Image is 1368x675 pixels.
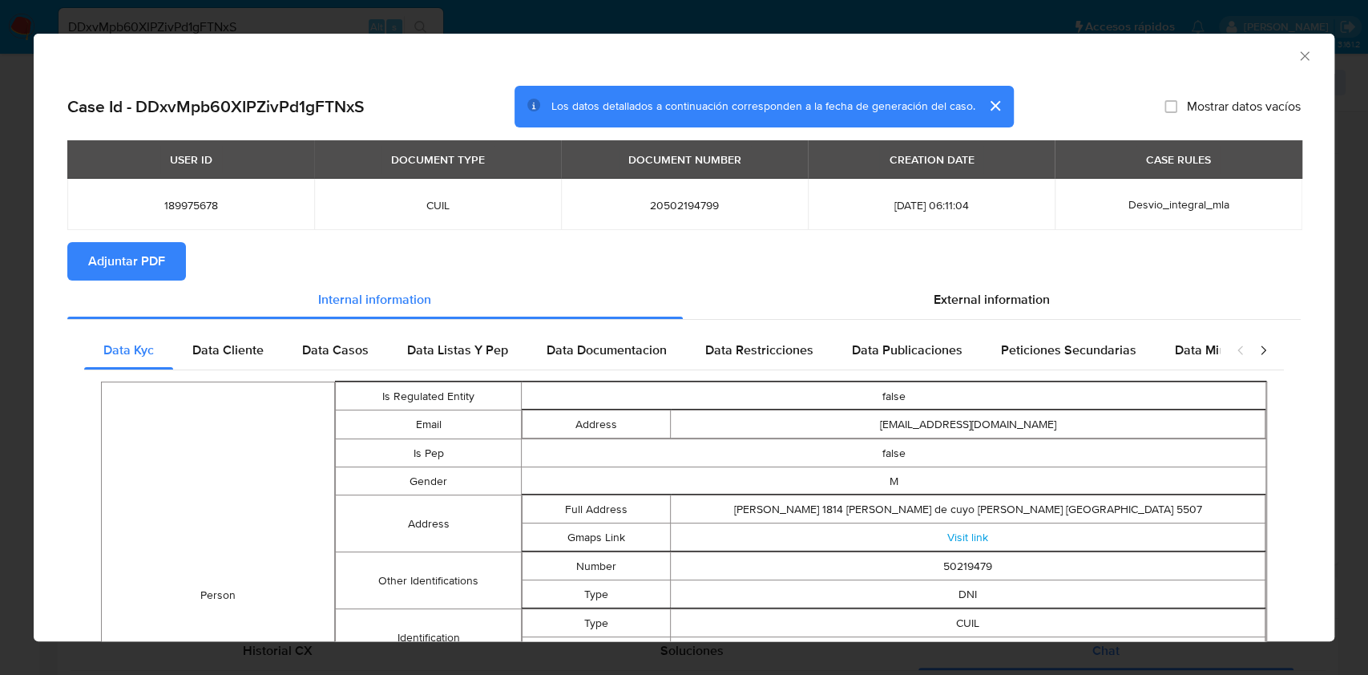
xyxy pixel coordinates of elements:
td: Address [335,495,521,552]
div: closure-recommendation-modal [34,34,1334,641]
span: External information [934,290,1050,309]
span: 20502194799 [580,198,789,212]
span: Data Restricciones [705,341,813,359]
td: Identification [335,609,521,666]
span: Adjuntar PDF [88,244,165,279]
td: Address [523,410,671,439]
td: false [522,439,1266,467]
div: CASE RULES [1136,146,1221,173]
span: [DATE] 06:11:04 [827,198,1035,212]
span: Data Cliente [192,341,264,359]
td: false [522,382,1266,410]
div: USER ID [160,146,222,173]
td: 50219479 [671,552,1265,580]
td: Number [523,552,671,580]
td: 20502194799 [671,637,1265,665]
td: Is Regulated Entity [335,382,521,410]
div: CREATION DATE [879,146,983,173]
td: M [522,467,1266,495]
span: CUIL [333,198,542,212]
td: Full Address [523,495,671,523]
span: Peticiones Secundarias [1001,341,1136,359]
td: [EMAIL_ADDRESS][DOMAIN_NAME] [671,410,1265,439]
td: Is Pep [335,439,521,467]
span: Data Kyc [103,341,154,359]
button: Adjuntar PDF [67,242,186,281]
span: Desvio_integral_mla [1128,196,1229,212]
span: Data Documentacion [547,341,667,359]
span: Data Minoridad [1175,341,1263,359]
a: Visit link [947,529,988,545]
td: Gender [335,467,521,495]
button: Cerrar ventana [1297,48,1311,63]
span: Internal information [318,290,431,309]
span: Data Publicaciones [852,341,962,359]
td: Gmaps Link [523,523,671,552]
span: Data Listas Y Pep [407,341,508,359]
span: 189975678 [87,198,295,212]
input: Mostrar datos vacíos [1164,100,1177,113]
td: Number [523,637,671,665]
h2: Case Id - DDxvMpb60XIPZivPd1gFTNxS [67,96,364,117]
span: Data Casos [302,341,369,359]
td: Email [335,410,521,439]
td: [PERSON_NAME] 1814 [PERSON_NAME] de cuyo [PERSON_NAME] [GEOGRAPHIC_DATA] 5507 [671,495,1265,523]
button: cerrar [975,87,1014,125]
td: Other Identifications [335,552,521,609]
div: DOCUMENT TYPE [381,146,494,173]
td: Type [523,580,671,608]
div: DOCUMENT NUMBER [619,146,751,173]
td: CUIL [671,609,1265,637]
span: Mostrar datos vacíos [1187,99,1301,115]
td: Type [523,609,671,637]
div: Detailed internal info [84,331,1220,370]
td: DNI [671,580,1265,608]
span: Los datos detallados a continuación corresponden a la fecha de generación del caso. [551,99,975,115]
div: Detailed info [67,281,1301,319]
